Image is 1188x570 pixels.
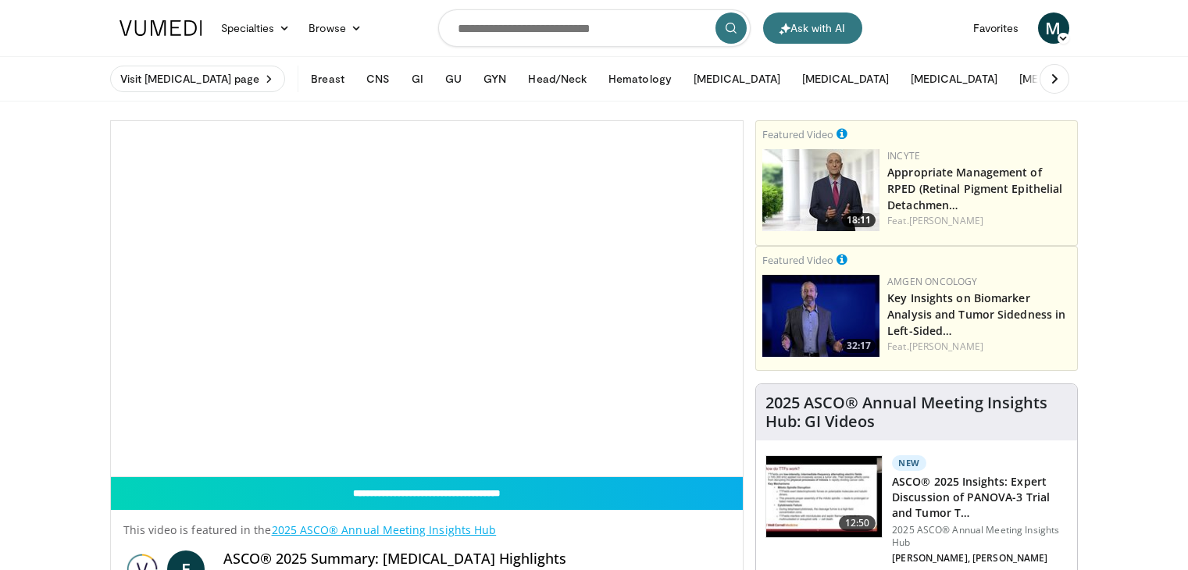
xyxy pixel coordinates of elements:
span: 32:17 [842,339,876,353]
h4: ASCO® 2025 Summary: [MEDICAL_DATA] Highlights [223,550,731,568]
button: [MEDICAL_DATA] [901,63,1007,94]
p: [PERSON_NAME], [PERSON_NAME] [892,552,1068,565]
p: New [892,455,926,471]
button: [MEDICAL_DATA] [793,63,898,94]
button: Ask with AI [763,12,862,44]
button: Head/Neck [519,63,596,94]
button: Hematology [599,63,681,94]
button: GU [436,63,471,94]
h4: 2025 ASCO® Annual Meeting Insights Hub: GI Videos [765,394,1068,431]
a: 18:11 [762,149,879,231]
a: Amgen Oncology [887,275,977,288]
img: dfb61434-267d-484a-acce-b5dc2d5ee040.150x105_q85_crop-smart_upscale.jpg [762,149,879,231]
button: CNS [357,63,399,94]
button: [MEDICAL_DATA] [1010,63,1115,94]
a: Incyte [887,149,920,162]
h3: ASCO® 2025 Insights: Expert Discussion of PANOVA-3 Trial and Tumor T… [892,474,1068,521]
a: 2025 ASCO® Annual Meeting Insights Hub [272,522,497,537]
div: Feat. [887,340,1071,354]
img: b0c48bda-fcc7-4653-b2d9-2ecb5d6e6955.150x105_q85_crop-smart_upscale.jpg [766,456,882,537]
button: Breast [301,63,353,94]
video-js: Video Player [111,121,744,477]
button: [MEDICAL_DATA] [684,63,790,94]
a: Specialties [212,12,300,44]
button: GI [402,63,433,94]
a: Favorites [964,12,1029,44]
input: Search topics, interventions [438,9,751,47]
button: GYN [474,63,516,94]
small: Featured Video [762,127,833,141]
a: M [1038,12,1069,44]
a: [PERSON_NAME] [909,340,983,353]
img: VuMedi Logo [120,20,202,36]
a: 32:17 [762,275,879,357]
img: 5ecd434b-3529-46b9-a096-7519503420a4.png.150x105_q85_crop-smart_upscale.jpg [762,275,879,357]
a: Browse [299,12,371,44]
p: 2025 ASCO® Annual Meeting Insights Hub [892,524,1068,549]
span: 18:11 [842,213,876,227]
small: Featured Video [762,253,833,267]
span: 12:50 [839,515,876,531]
p: This video is featured in the [123,522,731,538]
div: Feat. [887,214,1071,228]
a: [PERSON_NAME] [909,214,983,227]
a: Appropriate Management of RPED (Retinal Pigment Epithelial Detachmen… [887,165,1062,212]
a: Visit [MEDICAL_DATA] page [110,66,286,92]
a: Key Insights on Biomarker Analysis and Tumor Sidedness in Left-Sided… [887,290,1065,338]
